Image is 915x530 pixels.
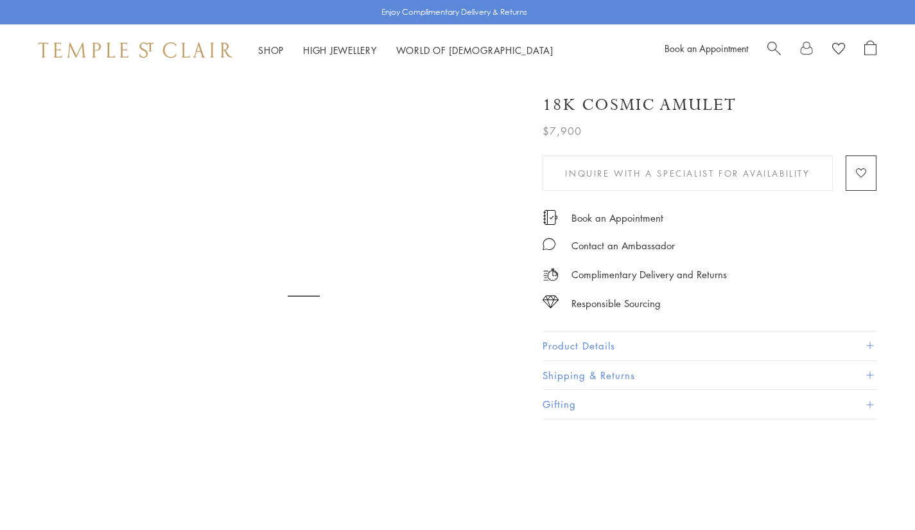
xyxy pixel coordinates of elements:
[665,42,748,55] a: Book an Appointment
[543,267,559,283] img: icon_delivery.svg
[864,40,876,60] a: Open Shopping Bag
[543,155,833,191] button: Inquire With A Specialist for Availability
[258,42,553,58] nav: Main navigation
[543,94,736,116] h1: 18K Cosmic Amulet
[258,44,284,57] a: ShopShop
[832,40,845,60] a: View Wishlist
[543,296,559,308] img: icon_sourcing.svg
[767,40,781,60] a: Search
[571,267,727,283] p: Complimentary Delivery and Returns
[543,238,555,251] img: MessageIcon-01_2.svg
[543,123,582,139] span: $7,900
[543,361,876,390] button: Shipping & Returns
[571,238,675,254] div: Contact an Ambassador
[543,390,876,419] button: Gifting
[565,166,810,181] span: Inquire With A Specialist for Availability
[396,44,553,57] a: World of [DEMOGRAPHIC_DATA]World of [DEMOGRAPHIC_DATA]
[303,44,377,57] a: High JewelleryHigh Jewellery
[571,211,663,225] a: Book an Appointment
[571,296,661,312] div: Responsible Sourcing
[543,210,558,225] img: icon_appointment.svg
[381,6,527,19] p: Enjoy Complimentary Delivery & Returns
[39,42,232,58] img: Temple St. Clair
[543,331,876,360] button: Product Details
